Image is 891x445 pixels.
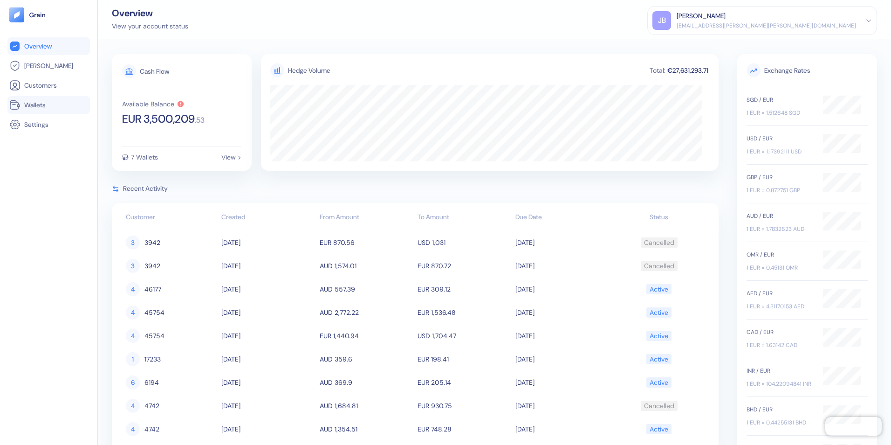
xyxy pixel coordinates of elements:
div: OMR / EUR [747,250,814,259]
td: USD 1,704.47 [415,324,513,348]
div: 3 [126,259,140,273]
span: 6194 [144,375,159,390]
span: Customers [24,81,57,90]
div: 1 EUR = 4.31170153 AED [747,302,814,311]
td: [DATE] [219,394,317,417]
div: 4 [126,329,140,343]
div: Cancelled [644,398,674,414]
div: 1 EUR = 1.63142 CAD [747,341,814,349]
span: 45754 [144,305,164,320]
td: EUR 309.12 [415,278,513,301]
span: Overview [24,42,52,51]
td: [DATE] [219,417,317,441]
td: USD 1,031 [415,231,513,254]
td: [DATE] [513,301,611,324]
div: 4 [126,282,140,296]
td: AUD 1,574.01 [317,254,415,278]
div: Active [650,328,668,344]
div: 1 EUR = 0.44255131 BHD [747,418,814,427]
div: 1 EUR = 1.7832623 AUD [747,225,814,233]
img: logo-tablet-V2.svg [9,7,24,22]
div: BHD / EUR [747,405,814,414]
td: EUR 1,440.94 [317,324,415,348]
a: [PERSON_NAME] [9,60,88,71]
div: Active [650,421,668,437]
div: Available Balance [122,101,174,107]
div: 4 [126,306,140,320]
div: Active [650,375,668,390]
td: [DATE] [219,231,317,254]
div: Active [650,305,668,320]
td: EUR 198.41 [415,348,513,371]
span: 4742 [144,398,159,414]
th: To Amount [415,209,513,227]
div: AED / EUR [747,289,814,298]
div: Active [650,351,668,367]
div: JB [652,11,671,30]
div: Hedge Volume [288,66,330,76]
td: [DATE] [513,231,611,254]
td: [DATE] [513,394,611,417]
td: [DATE] [513,348,611,371]
td: AUD 369.9 [317,371,415,394]
td: EUR 205.14 [415,371,513,394]
td: [DATE] [513,278,611,301]
td: AUD 359.6 [317,348,415,371]
span: EUR 3,500,209 [122,113,195,125]
span: 4742 [144,421,159,437]
div: Status [614,212,705,222]
div: 1 EUR = 0.872751 GBP [747,186,814,195]
td: EUR 930.75 [415,394,513,417]
span: [PERSON_NAME] [24,61,73,70]
div: Overview [112,8,188,18]
img: logo [29,12,46,18]
td: AUD 2,772.22 [317,301,415,324]
td: EUR 1,536.48 [415,301,513,324]
div: 6 [126,375,140,389]
div: 1 EUR = 1.512648 SGD [747,109,814,117]
div: AUD / EUR [747,212,814,220]
td: EUR 870.72 [415,254,513,278]
button: Available Balance [122,100,185,108]
span: Exchange Rates [747,63,868,77]
th: Created [219,209,317,227]
div: 1 [126,352,140,366]
div: 4 [126,422,140,436]
td: EUR 748.28 [415,417,513,441]
div: INR / EUR [747,367,814,375]
span: 3942 [144,258,160,274]
th: From Amount [317,209,415,227]
th: Due Date [513,209,611,227]
td: EUR 870.56 [317,231,415,254]
div: [PERSON_NAME] [677,11,726,21]
iframe: Chatra live chat [825,417,882,436]
td: [DATE] [513,324,611,348]
span: 3942 [144,235,160,250]
a: Overview [9,41,88,52]
td: AUD 557.39 [317,278,415,301]
div: Cancelled [644,258,674,274]
td: [DATE] [219,324,317,348]
span: 45754 [144,328,164,344]
th: Customer [121,209,219,227]
td: [DATE] [513,254,611,278]
div: Cancelled [644,235,674,250]
td: AUD 1,354.51 [317,417,415,441]
div: CAD / EUR [747,328,814,336]
td: [DATE] [219,278,317,301]
td: [DATE] [219,348,317,371]
div: GBP / EUR [747,173,814,181]
div: View your account status [112,21,188,31]
td: [DATE] [219,254,317,278]
a: Wallets [9,99,88,111]
div: View > [221,154,241,160]
div: 7 Wallets [131,154,158,160]
td: [DATE] [513,417,611,441]
td: [DATE] [219,371,317,394]
div: 1 EUR = 104.22094841 INR [747,380,814,388]
td: AUD 1,684.81 [317,394,415,417]
span: Recent Activity [123,184,168,194]
a: Customers [9,80,88,91]
div: €27,631,293.71 [666,67,709,74]
div: Total: [649,67,666,74]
